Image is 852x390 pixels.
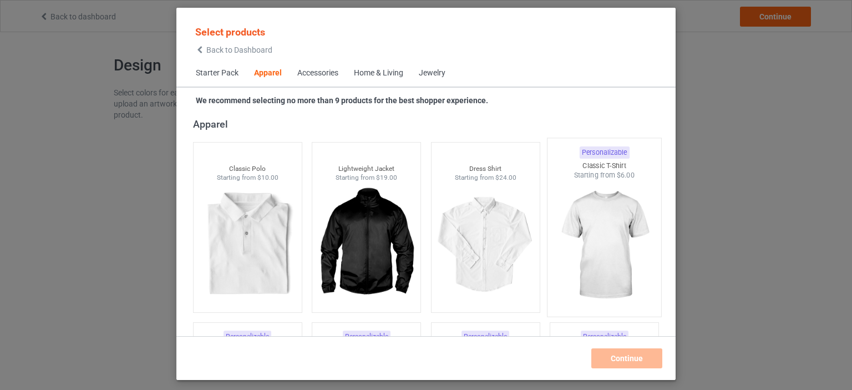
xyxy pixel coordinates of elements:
span: $19.00 [376,174,397,181]
div: Lightweight Jacket [312,164,420,174]
span: Starter Pack [188,60,246,87]
div: Personalizable [581,331,628,342]
div: Starting from [194,173,302,183]
img: regular.jpg [552,180,657,311]
span: Back to Dashboard [206,45,272,54]
img: regular.jpg [436,183,535,307]
div: Personalizable [343,331,390,342]
div: Starting from [432,173,540,183]
img: regular.jpg [317,183,416,307]
span: Select products [195,26,265,38]
div: Classic Polo [194,164,302,174]
div: Personalizable [224,331,271,342]
img: regular.jpg [198,183,297,307]
div: Apparel [193,118,664,130]
div: Apparel [254,68,282,79]
strong: We recommend selecting no more than 9 products for the best shopper experience. [196,96,488,105]
div: Classic T-Shirt [547,161,661,170]
div: Personalizable [461,331,509,342]
div: Dress Shirt [432,164,540,174]
span: $24.00 [495,174,516,181]
div: Home & Living [354,68,403,79]
div: Personalizable [580,146,630,159]
div: Starting from [547,170,661,180]
span: $6.00 [617,171,635,179]
div: Jewelry [419,68,445,79]
div: Accessories [297,68,338,79]
span: $10.00 [257,174,278,181]
div: Starting from [312,173,420,183]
